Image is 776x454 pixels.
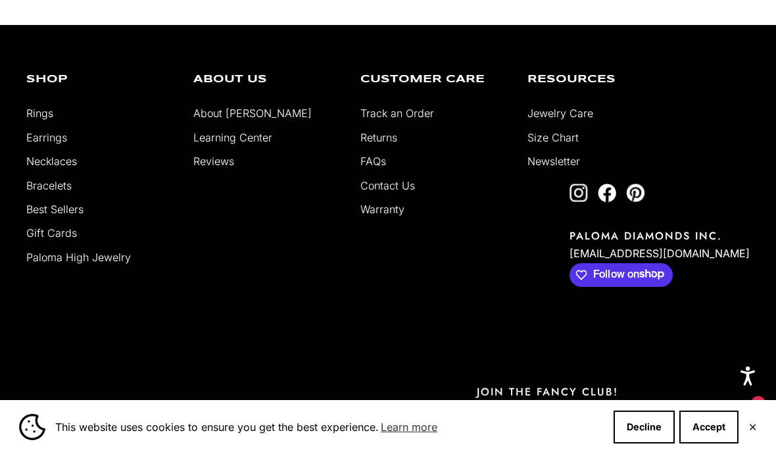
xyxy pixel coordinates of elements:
[570,184,588,202] a: Follow on Instagram
[360,203,404,216] a: Warranty
[26,251,131,264] a: Paloma High Jewelry
[55,417,603,437] span: This website uses cookies to ensure you get the best experience.
[26,179,72,192] a: Bracelets
[527,107,593,120] a: Jewelry Care
[26,107,53,120] a: Rings
[360,74,508,85] p: Customer Care
[193,74,341,85] p: About Us
[360,179,415,192] a: Contact Us
[527,74,675,85] p: Resources
[360,131,397,144] a: Returns
[193,131,272,144] a: Learning Center
[26,131,67,144] a: Earrings
[26,203,84,216] a: Best Sellers
[527,155,580,168] a: Newsletter
[26,74,174,85] p: Shop
[570,243,750,263] p: [EMAIL_ADDRESS][DOMAIN_NAME]
[360,107,434,120] a: Track an Order
[748,423,757,431] button: Close
[379,417,439,437] a: Learn more
[26,399,192,428] img: footer logo
[626,184,644,202] a: Follow on Pinterest
[26,226,77,240] a: Gift Cards
[527,131,579,144] a: Size Chart
[679,411,739,443] button: Accept
[477,384,750,399] p: JOIN THE FANCY CLUB!
[570,228,750,243] p: PALOMA DIAMONDS INC.
[614,411,675,443] button: Decline
[19,414,45,440] img: Cookie banner
[26,155,77,168] a: Necklaces
[193,155,234,168] a: Reviews
[193,107,312,120] a: About [PERSON_NAME]
[598,184,616,202] a: Follow on Facebook
[360,155,386,168] a: FAQs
